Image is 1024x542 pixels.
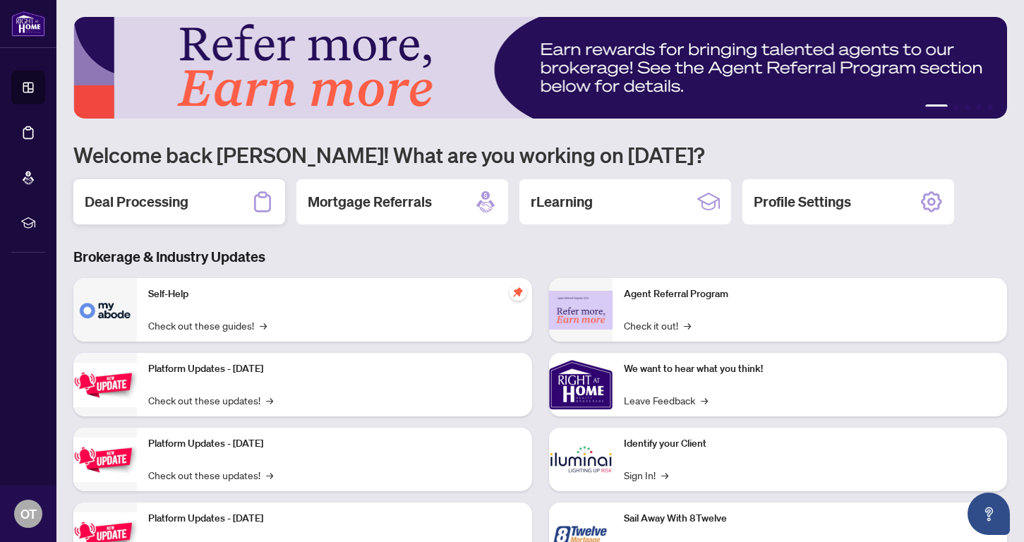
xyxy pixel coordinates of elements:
[148,467,273,483] a: Check out these updates!→
[624,361,996,377] p: We want to hear what you think!
[73,363,137,407] img: Platform Updates - July 21, 2025
[11,11,45,37] img: logo
[624,511,996,526] p: Sail Away With 8Twelve
[73,17,1007,119] img: Slide 0
[531,192,593,212] h2: rLearning
[754,192,851,212] h2: Profile Settings
[987,104,993,110] button: 5
[624,436,996,452] p: Identify your Client
[976,104,982,110] button: 4
[549,353,613,416] img: We want to hear what you think!
[148,361,521,377] p: Platform Updates - [DATE]
[308,192,432,212] h2: Mortgage Referrals
[85,192,188,212] h2: Deal Processing
[148,318,267,333] a: Check out these guides!→
[684,318,691,333] span: →
[549,291,613,330] img: Agent Referral Program
[968,493,1010,535] button: Open asap
[266,392,273,408] span: →
[20,504,37,524] span: OT
[266,467,273,483] span: →
[148,287,521,302] p: Self-Help
[549,428,613,491] img: Identify your Client
[624,318,691,333] a: Check it out!→
[925,104,948,110] button: 1
[624,287,996,302] p: Agent Referral Program
[260,318,267,333] span: →
[73,278,137,342] img: Self-Help
[510,284,526,301] span: pushpin
[624,392,708,408] a: Leave Feedback→
[73,247,1007,267] h3: Brokerage & Industry Updates
[148,436,521,452] p: Platform Updates - [DATE]
[661,467,668,483] span: →
[953,104,959,110] button: 2
[148,392,273,408] a: Check out these updates!→
[73,141,1007,168] h1: Welcome back [PERSON_NAME]! What are you working on [DATE]?
[148,511,521,526] p: Platform Updates - [DATE]
[624,467,668,483] a: Sign In!→
[701,392,708,408] span: →
[965,104,970,110] button: 3
[73,438,137,482] img: Platform Updates - July 8, 2025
